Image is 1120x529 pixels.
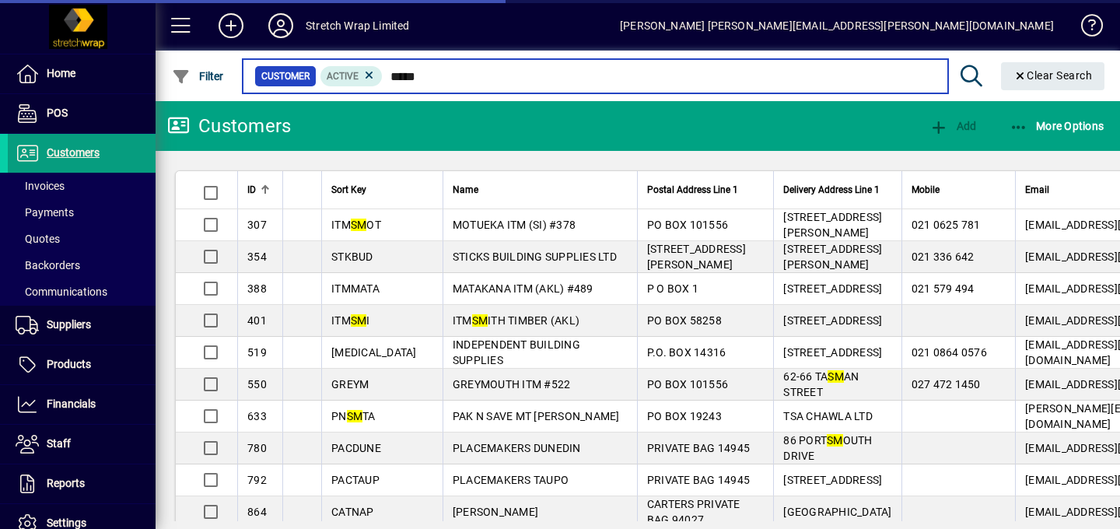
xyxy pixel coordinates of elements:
span: Customer [261,68,310,84]
a: Financials [8,385,156,424]
span: 021 579 494 [912,282,975,295]
span: Add [929,120,976,132]
div: ID [247,181,273,198]
span: Delivery Address Line 1 [783,181,880,198]
span: Suppliers [47,318,91,331]
a: Backorders [8,252,156,279]
span: PN TA [331,410,376,422]
span: 021 336 642 [912,250,975,263]
em: SM [351,314,367,327]
span: ITM ITH TIMBER (AKL) [453,314,579,327]
span: INDEPENDENT BUILDING SUPPLIES [453,338,580,366]
span: 62-66 TA AN STREET [783,370,859,398]
span: Clear Search [1013,69,1093,82]
span: CARTERS PRIVATE BAG 94027 [647,498,740,526]
span: PO BOX 101556 [647,378,728,391]
span: [STREET_ADDRESS] [783,314,882,327]
span: Financials [47,398,96,410]
span: [GEOGRAPHIC_DATA] [783,506,891,518]
em: SM [472,314,488,327]
a: Quotes [8,226,156,252]
span: Reports [47,477,85,489]
span: 550 [247,378,267,391]
span: Payments [16,206,74,219]
span: 633 [247,410,267,422]
span: Filter [172,70,224,82]
span: Quotes [16,233,60,245]
span: Active [327,71,359,82]
span: Communications [16,286,107,298]
span: CATNAP [331,506,374,518]
span: Products [47,358,91,370]
span: [STREET_ADDRESS][PERSON_NAME] [783,211,882,239]
span: 354 [247,250,267,263]
span: ITM I [331,314,370,327]
span: 021 0864 0576 [912,346,987,359]
span: 519 [247,346,267,359]
em: SM [351,219,367,231]
span: GREYMOUTH ITM #522 [453,378,571,391]
div: Name [453,181,628,198]
span: 86 PORT OUTH DRIVE [783,434,872,462]
div: Stretch Wrap Limited [306,13,410,38]
em: SM [828,370,844,383]
span: GREYM [331,378,369,391]
div: Customers [167,114,291,138]
span: POS [47,107,68,119]
span: TSA CHAWLA LTD [783,410,873,422]
span: ID [247,181,256,198]
span: PACDUNE [331,442,381,454]
span: Email [1025,181,1049,198]
a: Communications [8,279,156,305]
span: P.O. BOX 14316 [647,346,726,359]
span: Invoices [16,180,65,192]
a: Products [8,345,156,384]
span: [STREET_ADDRESS][PERSON_NAME] [647,243,746,271]
span: Home [47,67,75,79]
span: Name [453,181,478,198]
a: Suppliers [8,306,156,345]
span: PLACEMAKERS TAUPO [453,474,569,486]
em: SM [347,410,363,422]
span: Settings [47,517,86,529]
span: Staff [47,437,71,450]
span: Postal Address Line 1 [647,181,738,198]
a: Knowledge Base [1069,3,1101,54]
span: MATAKANA ITM (AKL) #489 [453,282,593,295]
button: Clear [1001,62,1105,90]
span: PO BOX 58258 [647,314,722,327]
mat-chip: Activation Status: Active [320,66,383,86]
a: Reports [8,464,156,503]
span: [STREET_ADDRESS] [783,474,882,486]
span: 780 [247,442,267,454]
span: More Options [1010,120,1104,132]
span: PLACEMAKERS DUNEDIN [453,442,581,454]
span: P O BOX 1 [647,282,698,295]
span: Backorders [16,259,80,272]
a: Staff [8,425,156,464]
span: PO BOX 101556 [647,219,728,231]
span: STKBUD [331,250,373,263]
span: [STREET_ADDRESS][PERSON_NAME] [783,243,882,271]
span: PO BOX 19243 [647,410,722,422]
button: Filter [168,62,228,90]
span: Sort Key [331,181,366,198]
span: PRIVATE BAG 14945 [647,474,750,486]
span: 307 [247,219,267,231]
a: Payments [8,199,156,226]
span: [MEDICAL_DATA] [331,346,417,359]
span: 864 [247,506,267,518]
div: [PERSON_NAME] [PERSON_NAME][EMAIL_ADDRESS][PERSON_NAME][DOMAIN_NAME] [620,13,1054,38]
span: ITMMATA [331,282,380,295]
a: Invoices [8,173,156,199]
button: Add [926,112,980,140]
div: Mobile [912,181,1006,198]
button: More Options [1006,112,1108,140]
span: ITM OT [331,219,381,231]
span: Mobile [912,181,940,198]
span: PRIVATE BAG 14945 [647,442,750,454]
span: 388 [247,282,267,295]
span: [PERSON_NAME] [453,506,538,518]
span: MOTUEKA ITM (SI) #378 [453,219,576,231]
span: PACTAUP [331,474,380,486]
